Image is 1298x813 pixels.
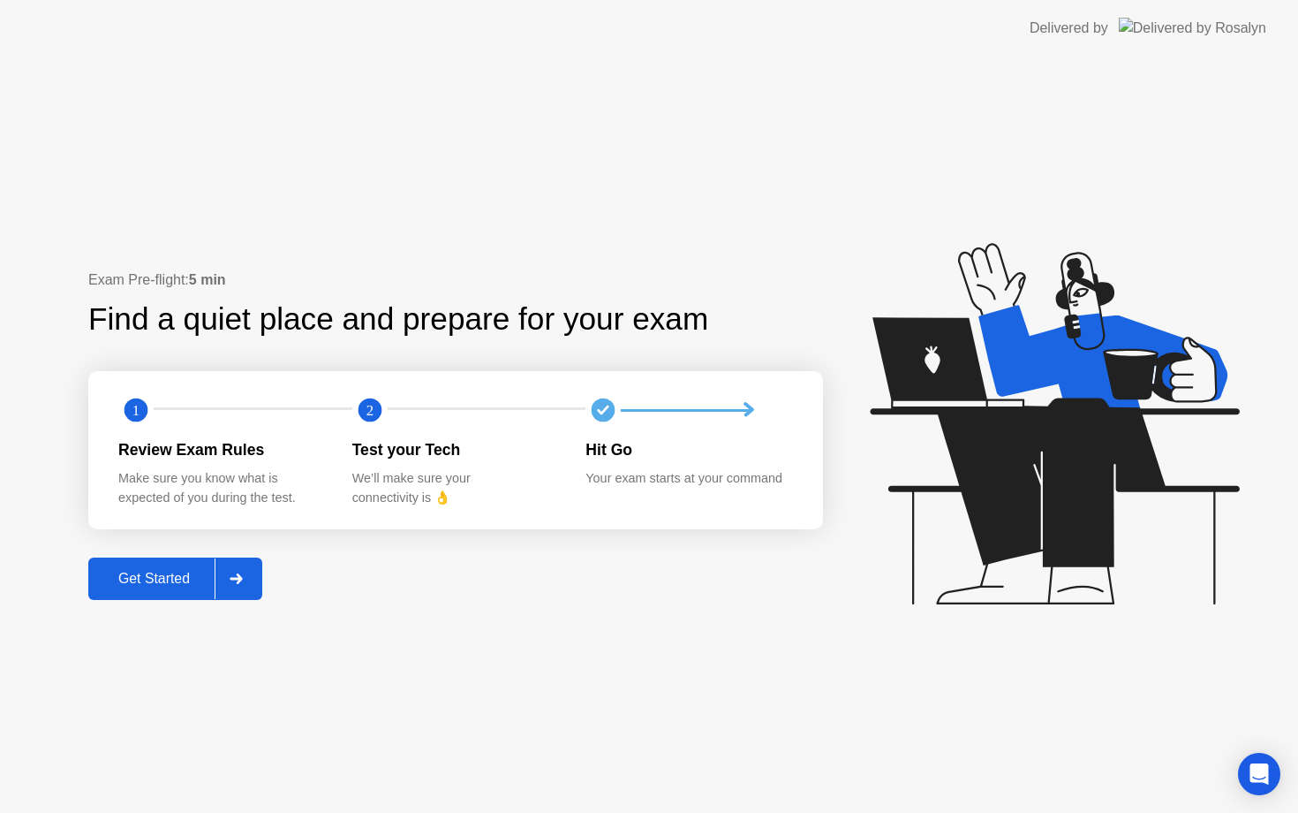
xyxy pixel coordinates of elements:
[585,438,791,461] div: Hit Go
[118,438,324,461] div: Review Exam Rules
[1238,753,1280,795] div: Open Intercom Messenger
[352,469,558,507] div: We’ll make sure your connectivity is 👌
[1030,18,1108,39] div: Delivered by
[88,296,711,343] div: Find a quiet place and prepare for your exam
[366,402,374,419] text: 2
[1119,18,1266,38] img: Delivered by Rosalyn
[585,469,791,489] div: Your exam starts at your command
[88,558,262,600] button: Get Started
[88,270,823,291] div: Exam Pre-flight:
[189,272,226,287] b: 5 min
[118,469,324,507] div: Make sure you know what is expected of you during the test.
[94,571,215,587] div: Get Started
[132,402,140,419] text: 1
[352,438,558,461] div: Test your Tech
